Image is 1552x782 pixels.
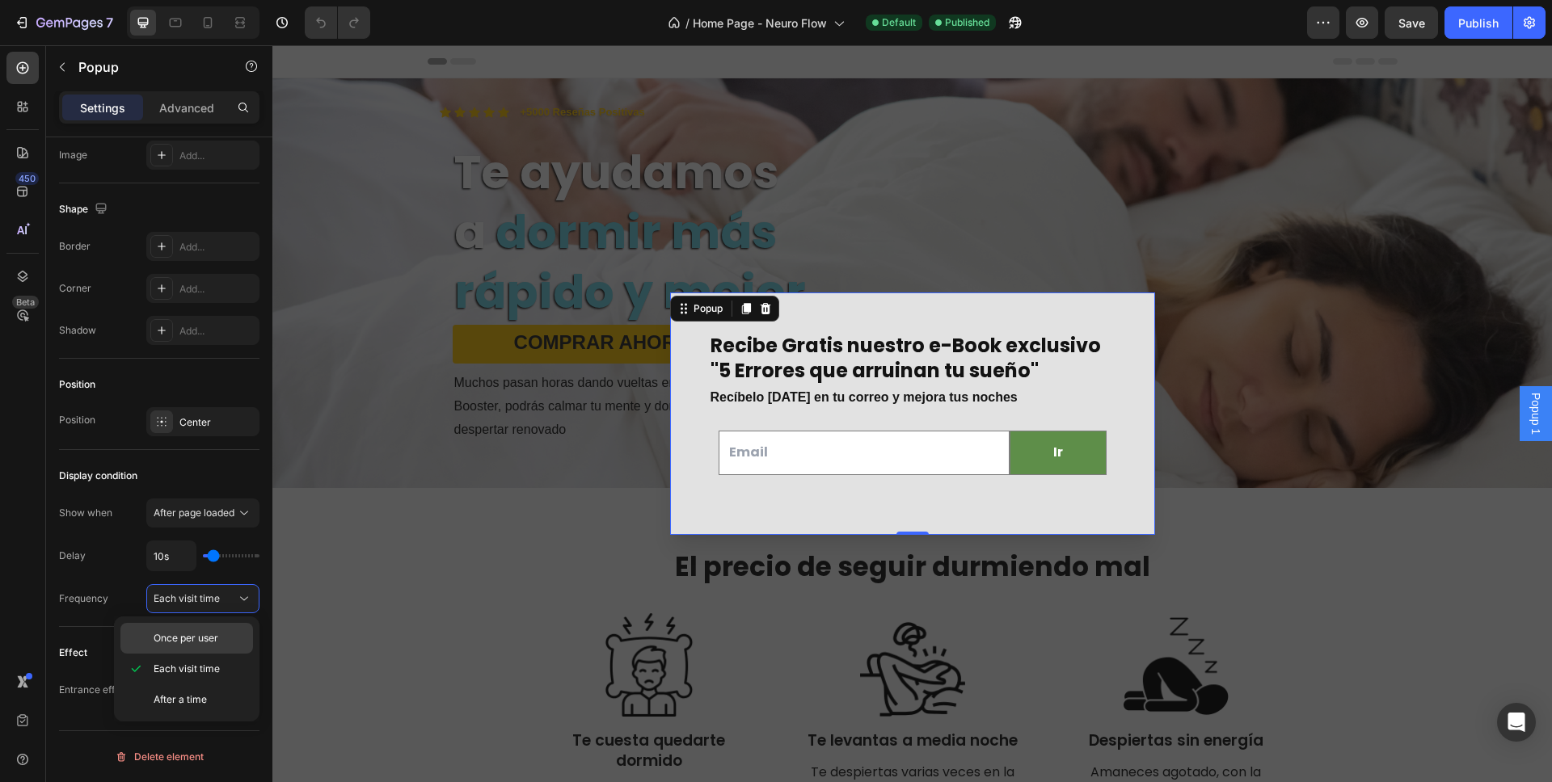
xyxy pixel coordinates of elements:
[1497,703,1536,742] div: Open Intercom Messenger
[446,385,737,430] input: Email
[179,149,255,163] div: Add...
[781,396,791,419] div: Ir
[398,247,883,490] div: Dialog body
[738,386,833,429] button: Ir
[115,747,204,767] div: Delete element
[59,413,95,427] div: Position
[59,323,96,338] div: Shadow
[272,45,1552,782] iframe: Design area
[154,692,207,707] span: After a time
[59,591,108,606] div: Frequency
[159,99,214,116] p: Advanced
[59,148,87,162] div: Image
[179,240,255,254] div: Add...
[1385,6,1438,39] button: Save
[154,662,220,676] span: Each visit time
[59,469,137,483] div: Display condition
[1458,15,1499,32] div: Publish
[154,507,234,519] span: After page loaded
[436,286,844,339] h2: Recibe Gratis nuestro e-Book exclusivo "5 Errores que arruinan tu sueño"
[685,15,690,32] span: /
[80,99,125,116] p: Settings
[6,6,120,39] button: 7
[146,498,259,528] button: After page loaded
[179,415,255,430] div: Center
[305,6,370,39] div: Undo/Redo
[945,15,989,30] span: Published
[418,256,453,271] div: Popup
[59,377,95,392] div: Position
[59,744,259,770] button: Delete element
[78,57,216,77] p: Popup
[179,324,255,338] div: Add...
[12,296,39,309] div: Beta
[882,15,916,30] span: Default
[59,645,87,660] div: Effect
[438,341,842,364] p: Recíbelo [DATE] en tu correo y mejora tus noches
[15,172,39,185] div: 450
[59,281,91,296] div: Corner
[147,541,196,570] input: Auto
[1398,16,1425,30] span: Save
[59,506,112,520] div: Show when
[179,282,255,296] div: Add...
[146,584,259,613] button: Each visit time
[154,592,220,604] span: Each visit time
[59,239,91,254] div: Border
[1444,6,1512,39] button: Publish
[59,683,129,697] div: Entrance effect
[59,199,111,221] div: Shape
[1255,347,1272,389] span: Popup 1
[398,247,883,490] div: Dialog content
[154,631,218,645] span: Once per user
[693,15,827,32] span: Home Page - Neuro Flow
[59,549,86,563] div: Delay
[106,13,113,32] p: 7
